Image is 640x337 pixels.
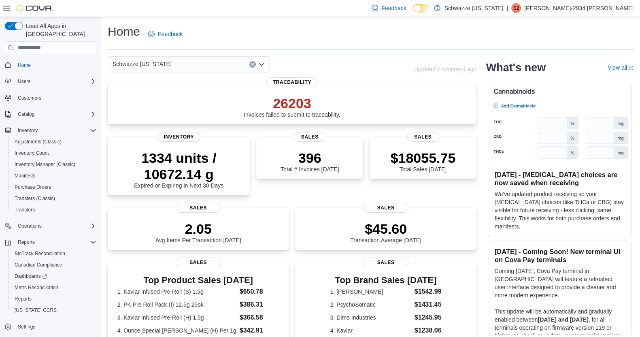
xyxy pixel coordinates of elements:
[15,322,96,332] span: Settings
[330,301,411,309] dt: 2. PsychoSomatic
[108,23,140,40] h1: Home
[608,64,634,71] a: View allExternal link
[18,111,34,117] span: Catalog
[18,127,38,134] span: Inventory
[8,259,100,271] button: Canadian Compliance
[11,171,38,181] a: Manifests
[350,221,421,243] div: Transaction Average [DATE]
[294,132,326,142] span: Sales
[281,150,339,166] p: 396
[117,288,236,296] dt: 1. Kaviar Infused Pre-Roll (S) 1.5g
[2,109,100,120] button: Catalog
[363,258,408,267] span: Sales
[11,137,96,147] span: Adjustments (Classic)
[8,181,100,193] button: Purchase Orders
[18,223,42,229] span: Operations
[114,150,243,182] p: 1334 units / 10672.14 g
[244,95,340,111] p: 26203
[240,326,279,335] dd: $342.91
[15,296,32,302] span: Reports
[8,193,100,204] button: Transfers (Classic)
[11,294,35,304] a: Reports
[15,250,65,257] span: BioTrack Reconciliation
[155,221,241,237] p: 2.05
[8,282,100,293] button: Metrc Reconciliation
[11,305,60,315] a: [US_STATE] CCRS
[18,62,31,68] span: Home
[8,293,100,305] button: Reports
[15,262,62,268] span: Canadian Compliance
[513,3,519,13] span: S2
[18,239,35,245] span: Reports
[117,314,236,322] dt: 3. Kaviar Infused Pre-Roll (H) 1.5g
[117,275,279,285] h3: Top Product Sales [DATE]
[407,132,439,142] span: Sales
[8,204,100,215] button: Transfers
[145,26,186,42] a: Feedback
[8,136,100,147] button: Adjustments (Classic)
[11,205,96,215] span: Transfers
[524,3,634,13] p: [PERSON_NAME]-2934 [PERSON_NAME]
[117,326,236,335] dt: 4. Ounce Special [PERSON_NAME] (H) Per 1g
[18,95,41,101] span: Customers
[15,161,75,168] span: Inventory Manager (Classic)
[11,283,62,292] a: Metrc Reconciliation
[495,190,625,230] p: We've updated product receiving so your [MEDICAL_DATA] choices (like THCa or CBG) stay visible fo...
[18,324,35,330] span: Settings
[258,61,265,68] button: Open list of options
[15,93,96,103] span: Customers
[415,313,442,322] dd: $1245.95
[15,126,96,135] span: Inventory
[15,237,96,247] span: Reports
[11,160,79,169] a: Inventory Manager (Classic)
[2,59,100,71] button: Home
[15,60,34,70] a: Home
[538,316,588,323] strong: [DATE] and [DATE]
[113,59,172,69] span: Schwazze [US_STATE]
[11,260,66,270] a: Canadian Compliance
[8,159,100,170] button: Inventory Manager (Classic)
[15,173,35,179] span: Manifests
[11,283,96,292] span: Metrc Reconciliation
[15,195,55,202] span: Transfers (Classic)
[15,221,45,231] button: Operations
[363,203,408,213] span: Sales
[11,294,96,304] span: Reports
[414,66,476,73] p: Updated 1 minute(s) ago
[11,137,65,147] a: Adjustments (Classic)
[391,150,456,173] div: Total Sales [DATE]
[15,77,96,86] span: Users
[15,237,38,247] button: Reports
[11,194,96,203] span: Transfers (Classic)
[495,171,625,187] h3: [DATE] - [MEDICAL_DATA] choices are now saved when receiving
[15,273,47,279] span: Dashboards
[511,3,521,13] div: Steven-2934 Fuentes
[444,3,504,13] p: Schwazze [US_STATE]
[11,182,55,192] a: Purchase Orders
[240,300,279,309] dd: $386.31
[15,221,96,231] span: Operations
[117,301,236,309] dt: 2. PK Pre Roll Pack (I) 12.5g 25pk
[15,322,38,332] a: Settings
[15,93,45,103] a: Customers
[11,171,96,181] span: Manifests
[506,3,508,13] p: |
[266,77,318,87] span: Traceability
[8,248,100,259] button: BioTrack Reconciliation
[155,221,241,243] div: Avg Items Per Transaction [DATE]
[2,321,100,333] button: Settings
[158,30,183,38] span: Feedback
[8,170,100,181] button: Manifests
[281,150,339,173] div: Total # Invoices [DATE]
[11,148,52,158] a: Inventory Count
[391,150,456,166] p: $18055.75
[350,221,421,237] p: $45.60
[114,150,243,189] div: Expired or Expiring in Next 30 Days
[495,247,625,264] h3: [DATE] - Coming Soon! New terminal UI on Cova Pay terminals
[2,220,100,232] button: Operations
[15,150,49,156] span: Inventory Count
[330,314,411,322] dt: 3. Dime Industries
[415,287,442,296] dd: $1542.99
[11,160,96,169] span: Inventory Manager (Classic)
[11,249,96,258] span: BioTrack Reconciliation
